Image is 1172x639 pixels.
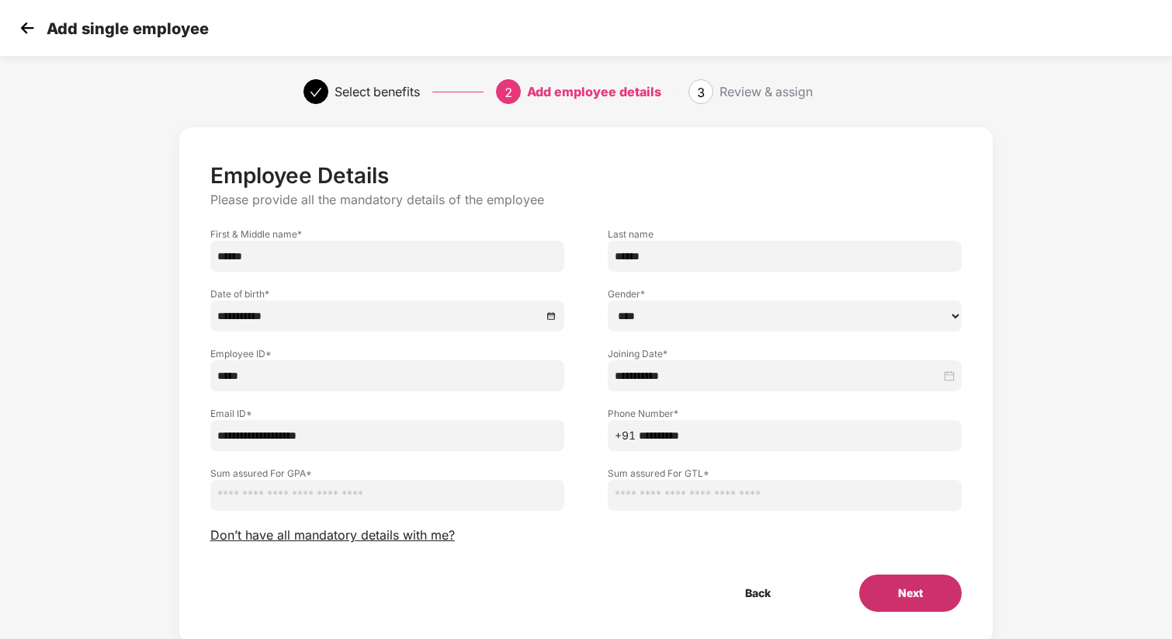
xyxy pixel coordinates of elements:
label: Sum assured For GPA [210,467,564,480]
span: +91 [615,427,636,444]
label: Gender [608,287,962,300]
span: 3 [697,85,705,100]
p: Add single employee [47,19,209,38]
label: First & Middle name [210,227,564,241]
button: Next [859,575,962,612]
span: check [310,86,322,99]
div: Select benefits [335,79,420,104]
span: 2 [505,85,512,100]
p: Please provide all the mandatory details of the employee [210,192,962,208]
label: Email ID [210,407,564,420]
label: Last name [608,227,962,241]
label: Phone Number [608,407,962,420]
p: Employee Details [210,162,962,189]
img: svg+xml;base64,PHN2ZyB4bWxucz0iaHR0cDovL3d3dy53My5vcmcvMjAwMC9zdmciIHdpZHRoPSIzMCIgaGVpZ2h0PSIzMC... [16,16,39,40]
span: Don’t have all mandatory details with me? [210,527,455,543]
label: Employee ID [210,347,564,360]
div: Review & assign [719,79,813,104]
label: Joining Date [608,347,962,360]
div: Add employee details [527,79,661,104]
label: Date of birth [210,287,564,300]
button: Back [706,575,810,612]
label: Sum assured For GTL [608,467,962,480]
